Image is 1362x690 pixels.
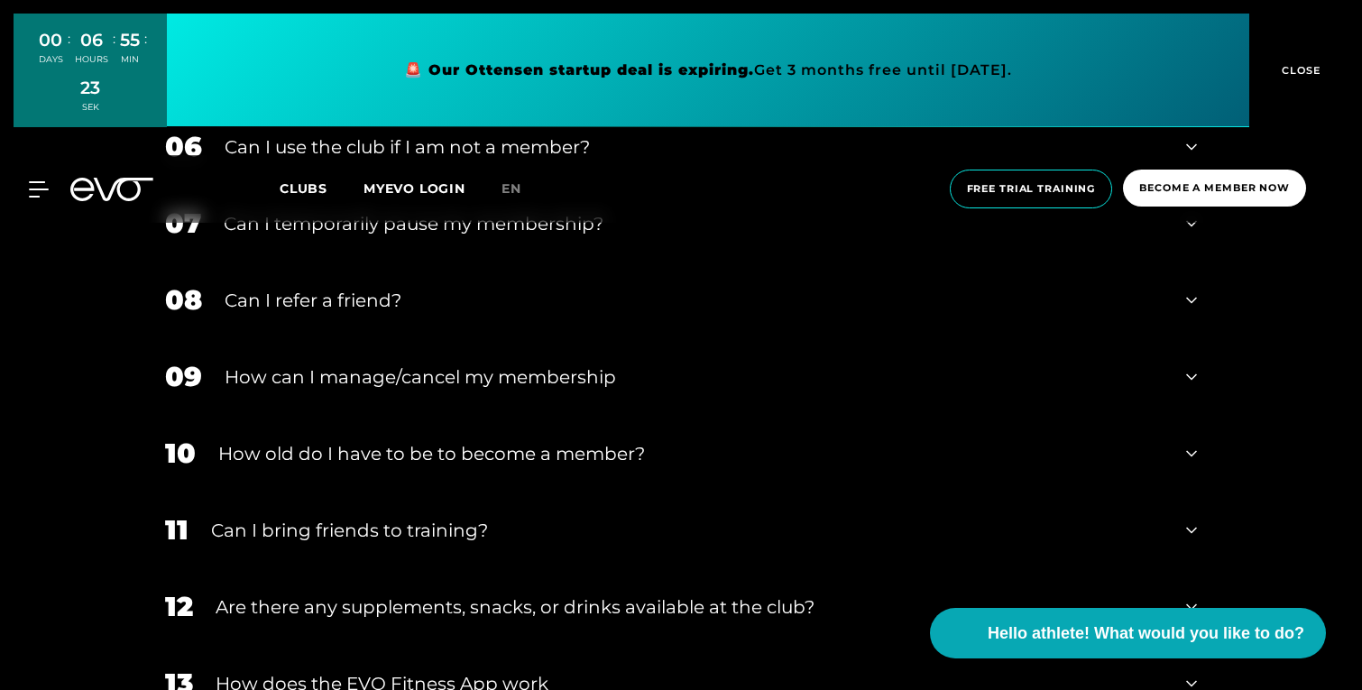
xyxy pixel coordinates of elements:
[165,437,196,470] font: 10
[502,180,521,197] font: en
[68,30,70,47] font: :
[75,54,108,64] font: HOURS
[165,590,193,623] font: 12
[280,180,327,197] font: Clubs
[80,29,103,51] font: 06
[144,30,147,47] font: :
[988,624,1304,642] font: Hello athlete! What would you like to do?
[82,102,99,112] font: SEK
[211,520,488,541] font: Can I bring friends to training?
[364,180,465,197] a: MYEVO LOGIN
[216,596,814,618] font: Are there any supplements, snacks, or drinks available at the club?
[280,179,364,197] a: Clubs
[225,290,401,311] font: Can I refer a friend?
[502,179,543,199] a: en
[1118,170,1311,208] a: Become a member now
[80,77,100,98] font: 23
[930,608,1326,658] button: Hello athlete! What would you like to do?
[165,513,189,547] font: 11
[967,182,1096,195] font: Free trial training
[39,29,62,51] font: 00
[121,54,139,64] font: MIN
[225,366,616,388] font: How can I manage/cancel my membership
[120,29,140,51] font: 55
[1282,64,1321,77] font: CLOSE
[944,170,1118,208] a: Free trial training
[165,360,202,393] font: 09
[1139,181,1290,194] font: Become a member now
[39,54,63,64] font: DAYS
[113,30,115,47] font: :
[165,283,202,317] font: 08
[218,443,645,465] font: How old do I have to be to become a member?
[1249,14,1348,127] button: CLOSE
